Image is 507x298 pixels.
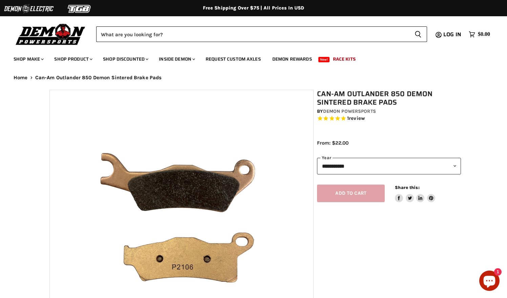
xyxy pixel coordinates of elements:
[395,185,435,203] aside: Share this:
[49,52,97,66] a: Shop Product
[8,49,488,66] ul: Main menu
[317,140,348,146] span: From: $22.00
[267,52,317,66] a: Demon Rewards
[395,185,419,190] span: Share this:
[349,115,365,122] span: review
[14,22,88,46] img: Demon Powersports
[328,52,361,66] a: Race Kits
[478,31,490,38] span: $0.00
[347,115,365,122] span: 1 reviews
[323,108,376,114] a: Demon Powersports
[318,57,330,62] span: New!
[317,90,461,107] h1: Can-Am Outlander 850 Demon Sintered Brake Pads
[443,30,461,39] span: Log in
[409,26,427,42] button: Search
[3,2,54,15] img: Demon Electric Logo 2
[465,29,493,39] a: $0.00
[440,31,465,38] a: Log in
[96,26,427,42] form: Product
[14,75,28,81] a: Home
[317,108,461,115] div: by
[8,52,48,66] a: Shop Make
[54,2,105,15] img: TGB Logo 2
[96,26,409,42] input: Search
[154,52,199,66] a: Inside Demon
[477,271,502,293] inbox-online-store-chat: Shopify online store chat
[35,75,162,81] span: Can-Am Outlander 850 Demon Sintered Brake Pads
[98,52,152,66] a: Shop Discounted
[317,115,461,122] span: Rated 5.0 out of 5 stars 1 reviews
[200,52,266,66] a: Request Custom Axles
[317,158,461,174] select: year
